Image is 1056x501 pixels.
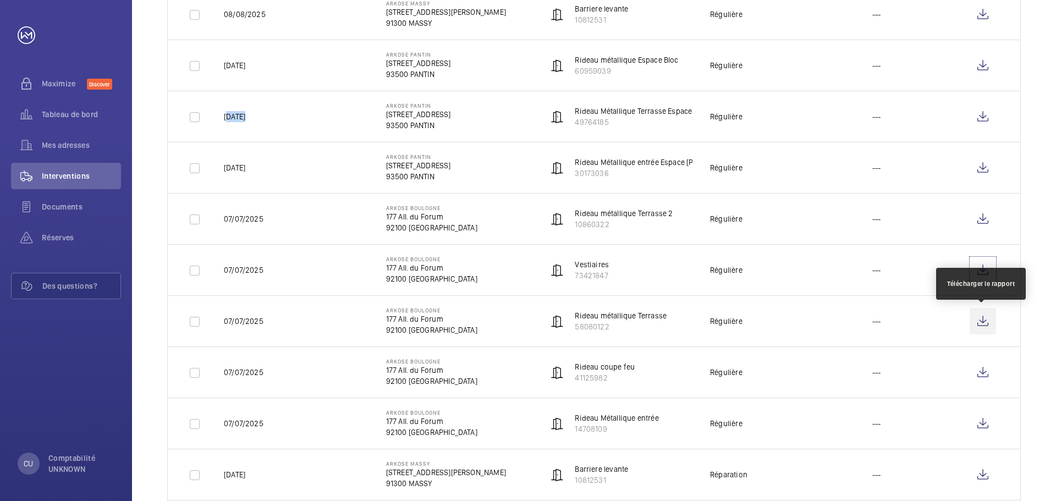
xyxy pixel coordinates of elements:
span: Des questions? [42,280,120,291]
p: --- [872,265,881,276]
p: ARKOSE PANTIN [386,51,451,58]
span: Maximize [42,78,87,89]
p: 177 All. du Forum [386,365,477,376]
p: --- [872,111,881,122]
span: Discover [87,79,112,90]
img: automatic_door.svg [551,8,564,21]
div: Régulière [710,162,743,173]
p: CU [24,458,33,469]
div: Régulière [710,418,743,429]
p: --- [872,162,881,173]
div: Régulière [710,316,743,327]
p: Comptabilité UNKNOWN [48,453,114,475]
p: --- [872,9,881,20]
p: --- [872,367,881,378]
img: automatic_door.svg [551,468,564,481]
p: 41125982 [575,372,635,383]
div: Régulière [710,367,743,378]
p: 07/07/2025 [224,265,263,276]
p: 07/07/2025 [224,367,263,378]
p: ARKOSE BOULOGNE [386,358,477,365]
p: --- [872,469,881,480]
p: 10812531 [575,475,628,486]
p: 93500 PANTIN [386,171,451,182]
p: 93500 PANTIN [386,69,451,80]
p: [DATE] [224,469,245,480]
p: 10812531 [575,14,628,25]
p: [STREET_ADDRESS] [386,58,451,69]
p: Barriere levante [575,3,628,14]
p: Barriere levante [575,464,628,475]
p: 49764185 [575,117,714,128]
div: Régulière [710,265,743,276]
p: ARKOSE BOULOGNE [386,205,477,211]
span: Interventions [42,170,121,181]
p: ARKOSE PANTIN [386,102,451,109]
p: 60959039 [575,65,678,76]
p: ARKOSE BOULOGNE [386,409,477,416]
p: 10860322 [575,219,673,230]
p: --- [872,60,881,71]
p: [STREET_ADDRESS] [386,109,451,120]
p: Vestiaires [575,259,609,270]
p: 92100 [GEOGRAPHIC_DATA] [386,427,477,438]
p: 07/07/2025 [224,213,263,224]
div: Régulière [710,9,743,20]
div: Régulière [710,213,743,224]
p: 177 All. du Forum [386,416,477,427]
span: Documents [42,201,121,212]
img: automatic_door.svg [551,59,564,72]
p: 177 All. du Forum [386,313,477,324]
p: 30173036 [575,168,741,179]
p: Rideau métallique Terrasse 2 [575,208,673,219]
p: Rideau métallique Terrasse [575,310,667,321]
img: automatic_door.svg [551,110,564,123]
p: ARKOSE BOULOGNE [386,307,477,313]
div: Régulière [710,60,743,71]
p: [STREET_ADDRESS][PERSON_NAME] [386,467,506,478]
p: 08/08/2025 [224,9,266,20]
p: ARKOSE BOULOGNE [386,256,477,262]
img: automatic_door.svg [551,417,564,430]
img: automatic_door.svg [551,366,564,379]
img: automatic_door.svg [551,161,564,174]
img: automatic_door.svg [551,315,564,328]
img: automatic_door.svg [551,212,564,225]
p: 177 All. du Forum [386,211,477,222]
p: 92100 [GEOGRAPHIC_DATA] [386,324,477,335]
p: --- [872,418,881,429]
p: 92100 [GEOGRAPHIC_DATA] [386,376,477,387]
img: automatic_door.svg [551,263,564,277]
p: ARKOSE PANTIN [386,153,451,160]
div: Télécharger le rapport [947,279,1015,289]
p: 91300 MASSY [386,478,506,489]
p: [STREET_ADDRESS] [386,160,451,171]
p: Rideau métallique Espace Bloc [575,54,678,65]
span: Réserves [42,232,121,243]
p: 14708109 [575,423,658,434]
p: ARKOSE MASSY [386,460,506,467]
div: Réparation [710,469,747,480]
p: Rideau Métallique Terrasse Espace Corde [575,106,714,117]
p: Rideau coupe feu [575,361,635,372]
p: [DATE] [224,162,245,173]
p: Rideau Métallique entrée Espace [PERSON_NAME] [575,157,741,168]
p: --- [872,213,881,224]
span: Tableau de bord [42,109,121,120]
p: [DATE] [224,60,245,71]
p: 177 All. du Forum [386,262,477,273]
p: 07/07/2025 [224,418,263,429]
p: [STREET_ADDRESS][PERSON_NAME] [386,7,506,18]
p: 73421847 [575,270,609,281]
p: Rideau Métallique entrée [575,412,658,423]
p: 93500 PANTIN [386,120,451,131]
p: --- [872,316,881,327]
p: 92100 [GEOGRAPHIC_DATA] [386,273,477,284]
p: 92100 [GEOGRAPHIC_DATA] [386,222,477,233]
p: 58080122 [575,321,667,332]
p: 91300 MASSY [386,18,506,29]
div: Régulière [710,111,743,122]
span: Mes adresses [42,140,121,151]
p: [DATE] [224,111,245,122]
p: 07/07/2025 [224,316,263,327]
